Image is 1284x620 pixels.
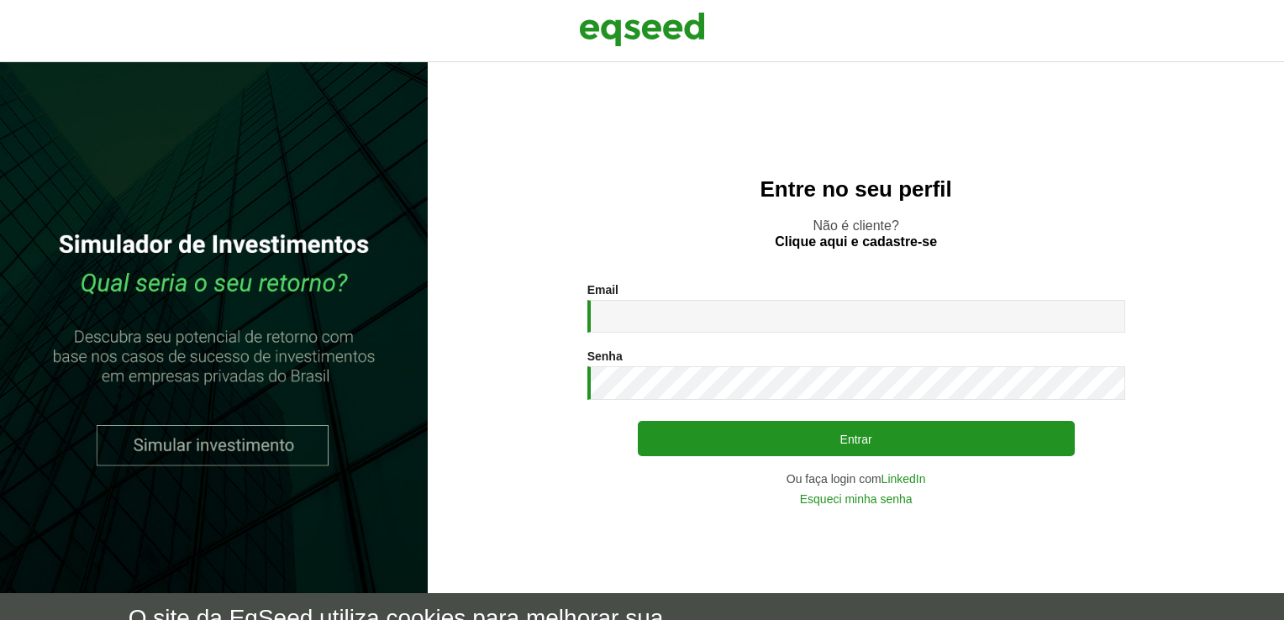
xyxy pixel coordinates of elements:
h2: Entre no seu perfil [461,177,1250,202]
a: LinkedIn [881,473,926,485]
img: EqSeed Logo [579,8,705,50]
label: Email [587,284,618,296]
p: Não é cliente? [461,218,1250,250]
label: Senha [587,350,623,362]
div: Ou faça login com [587,473,1125,485]
a: Esqueci minha senha [800,493,913,505]
a: Clique aqui e cadastre-se [775,235,937,249]
button: Entrar [638,421,1075,456]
